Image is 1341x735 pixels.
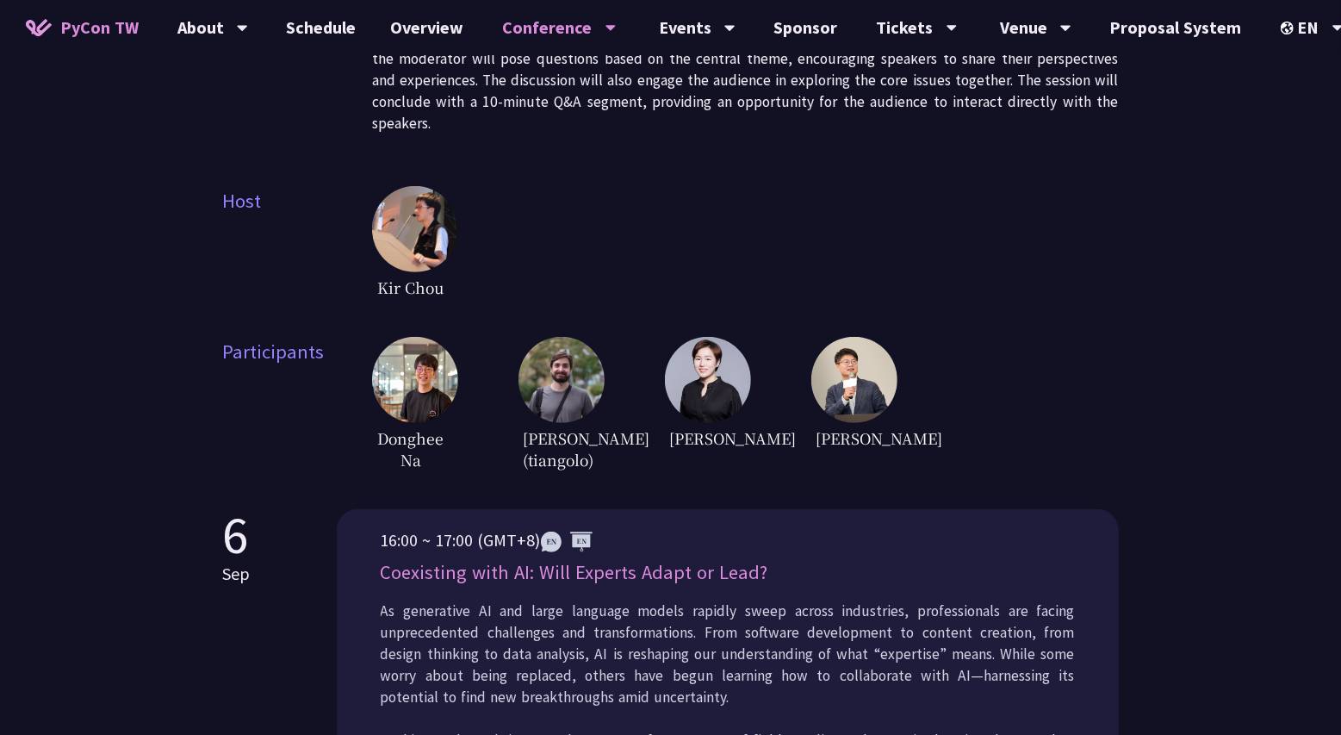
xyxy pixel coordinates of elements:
a: PyCon TW [9,6,156,49]
span: Donghee Na [372,423,450,475]
span: PyCon TW [60,15,139,40]
span: Host [223,186,372,302]
p: Sep [223,561,251,587]
img: Locale Icon [1281,22,1298,34]
img: ENEN.5a408d1.svg [541,532,593,552]
span: Kir Chou [372,272,450,302]
img: Sebasti%C3%A1nRam%C3%ADrez.1365658.jpeg [518,337,605,423]
img: Kir Chou [372,186,458,272]
img: DongheeNa.093fe47.jpeg [372,337,458,423]
p: The Panel Discussion will be guided by a moderator and feature multiple invited speakers. Through... [372,27,1119,134]
img: TicaLin.61491bf.png [665,337,751,423]
p: 6 [223,509,251,561]
span: [PERSON_NAME] (tiangolo) [518,423,596,475]
img: YCChen.e5e7a43.jpg [811,337,897,423]
p: Coexisting with AI: Will Experts Adapt or Lead? [381,557,1075,588]
img: Home icon of PyCon TW 2025 [26,19,52,36]
span: Participants [223,337,372,475]
span: [PERSON_NAME] [811,423,889,453]
span: [PERSON_NAME] [665,423,742,453]
p: 16:00 ~ 17:00 (GMT+8) [381,527,1075,553]
span: Event This Year [223,22,372,152]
